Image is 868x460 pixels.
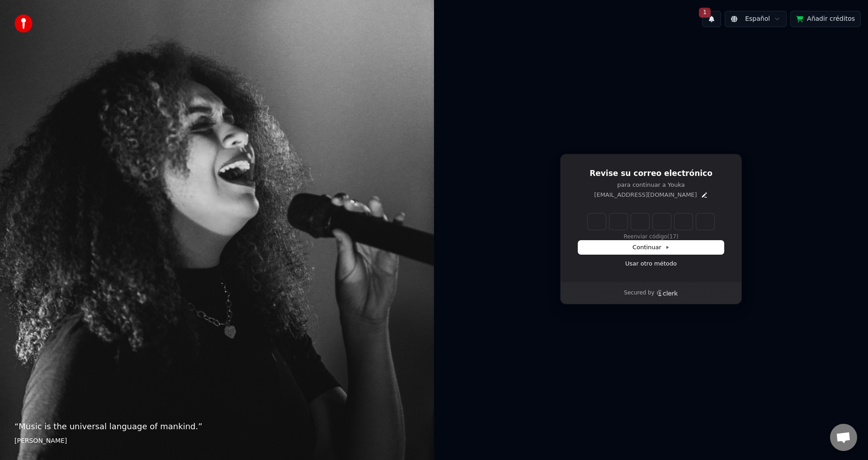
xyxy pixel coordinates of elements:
[14,436,420,446] footer: [PERSON_NAME]
[702,11,721,27] button: 1
[578,181,724,189] p: para continuar a Youka
[578,241,724,254] button: Continuar
[699,8,711,18] span: 1
[656,290,678,296] a: Clerk logo
[594,191,697,199] p: [EMAIL_ADDRESS][DOMAIN_NAME]
[624,289,654,297] p: Secured by
[830,424,857,451] div: Chat abierto
[14,14,33,33] img: youka
[632,243,670,251] span: Continuar
[790,11,861,27] button: Añadir créditos
[625,260,677,268] a: Usar otro método
[588,213,714,230] input: Enter verification code
[578,168,724,179] h1: Revise su correo electrónico
[14,420,420,433] p: “ Music is the universal language of mankind. ”
[701,191,708,199] button: Edit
